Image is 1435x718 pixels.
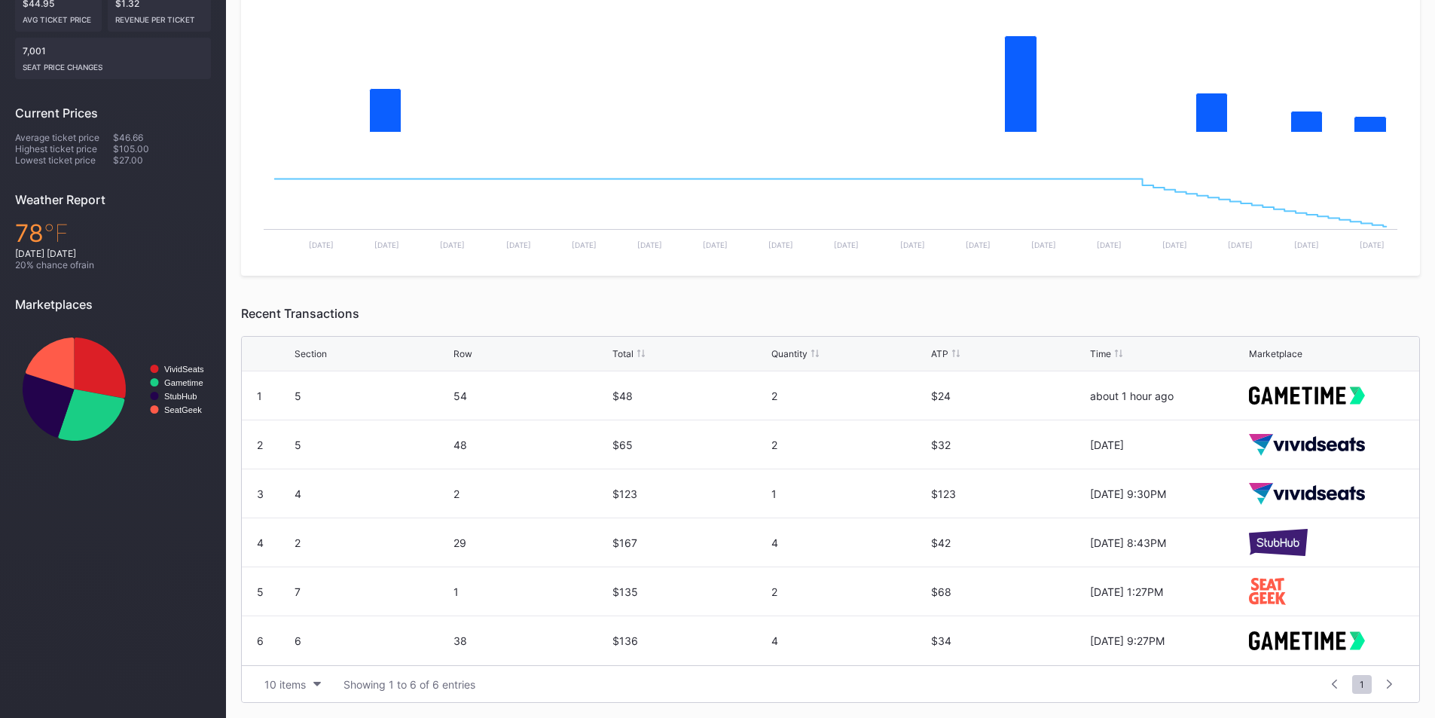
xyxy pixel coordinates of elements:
svg: Chart title [256,148,1405,261]
text: [DATE] [900,240,925,249]
div: $105.00 [113,143,211,154]
div: 7 [295,585,450,598]
div: Lowest ticket price [15,154,113,166]
text: [DATE] [1162,240,1187,249]
div: 2 [771,585,927,598]
div: [DATE] 8:43PM [1090,536,1245,549]
div: Time [1090,348,1111,359]
div: 5 [257,585,264,598]
text: [DATE] [506,240,531,249]
div: Row [453,348,472,359]
div: 1 [257,390,262,402]
div: 3 [257,487,264,500]
div: $68 [931,585,1086,598]
div: [DATE] 9:27PM [1090,634,1245,647]
div: $34 [931,634,1086,647]
div: 2 [257,438,263,451]
text: [DATE] [374,240,399,249]
text: [DATE] [703,240,728,249]
text: [DATE] [440,240,465,249]
div: 2 [771,438,927,451]
div: $32 [931,438,1086,451]
div: $123 [612,487,768,500]
div: $123 [931,487,1086,500]
div: 38 [453,634,609,647]
div: 4 [771,536,927,549]
text: [DATE] [309,240,334,249]
div: Section [295,348,327,359]
div: seat price changes [23,57,203,72]
div: $135 [612,585,768,598]
div: 4 [257,536,264,549]
div: Recent Transactions [241,306,1420,321]
div: Average ticket price [15,132,113,143]
div: ATP [931,348,948,359]
div: 78 [15,218,211,248]
img: stubHub.svg [1249,529,1308,555]
span: 1 [1352,675,1372,694]
div: 48 [453,438,609,451]
text: [DATE] [637,240,662,249]
text: SeatGeek [164,405,202,414]
div: Highest ticket price [15,143,113,154]
img: vividSeats.svg [1249,434,1366,456]
div: about 1 hour ago [1090,390,1245,402]
div: $167 [612,536,768,549]
text: [DATE] [966,240,991,249]
div: $65 [612,438,768,451]
div: 2 [771,390,927,402]
div: 7,001 [15,38,211,79]
div: Revenue per ticket [115,9,204,24]
div: 4 [295,487,450,500]
div: Marketplaces [15,297,211,312]
div: [DATE] 9:30PM [1090,487,1245,500]
span: ℉ [44,218,69,248]
div: 54 [453,390,609,402]
text: [DATE] [1031,240,1056,249]
img: vividSeats.svg [1249,483,1366,505]
img: gametime.svg [1249,386,1366,405]
div: Current Prices [15,105,211,121]
div: 20 % chance of rain [15,259,211,270]
div: $46.66 [113,132,211,143]
div: 2 [295,536,450,549]
img: seatGeek.svg [1249,578,1286,604]
div: $24 [931,390,1086,402]
div: Marketplace [1249,348,1302,359]
text: Gametime [164,378,203,387]
div: $27.00 [113,154,211,166]
div: [DATE] [DATE] [15,248,211,259]
text: VividSeats [164,365,204,374]
div: [DATE] 1:27PM [1090,585,1245,598]
div: Total [612,348,634,359]
img: gametime.svg [1249,631,1366,649]
div: 5 [295,390,450,402]
div: Quantity [771,348,808,359]
div: 2 [453,487,609,500]
div: 5 [295,438,450,451]
text: [DATE] [1228,240,1253,249]
div: $48 [612,390,768,402]
text: StubHub [164,392,197,401]
div: 6 [257,634,264,647]
text: [DATE] [572,240,597,249]
div: 1 [771,487,927,500]
text: [DATE] [768,240,793,249]
div: $136 [612,634,768,647]
text: [DATE] [834,240,859,249]
text: [DATE] [1097,240,1122,249]
div: 4 [771,634,927,647]
div: 29 [453,536,609,549]
div: 10 items [264,678,306,691]
button: 10 items [257,674,328,695]
div: [DATE] [1090,438,1245,451]
div: Avg ticket price [23,9,94,24]
div: Showing 1 to 6 of 6 entries [343,678,475,691]
div: Weather Report [15,192,211,207]
svg: Chart title [15,323,211,455]
div: 1 [453,585,609,598]
text: [DATE] [1294,240,1319,249]
div: 6 [295,634,450,647]
div: $42 [931,536,1086,549]
text: [DATE] [1360,240,1385,249]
